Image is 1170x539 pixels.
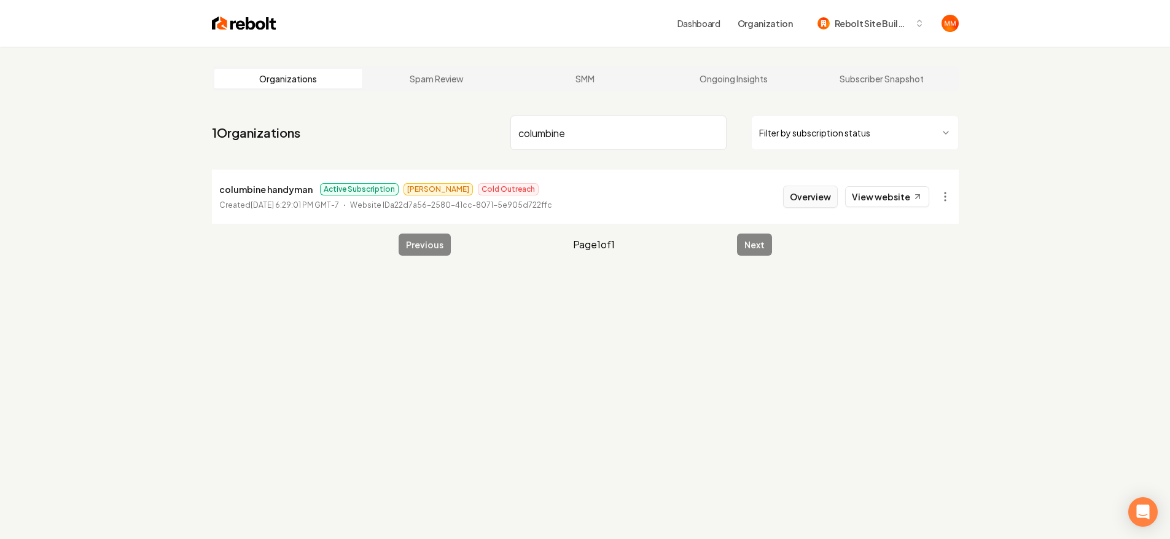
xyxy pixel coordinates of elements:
[219,199,339,211] p: Created
[212,124,300,141] a: 1Organizations
[214,69,363,89] a: Organizations
[212,15,276,32] img: Rebolt Logo
[835,17,910,30] span: Rebolt Site Builder
[659,69,808,89] a: Ongoing Insights
[845,186,929,207] a: View website
[404,183,473,195] span: [PERSON_NAME]
[942,15,959,32] button: Open user button
[573,237,615,252] span: Page 1 of 1
[730,12,800,34] button: Organization
[219,182,313,197] p: columbine handyman
[320,183,399,195] span: Active Subscription
[478,183,539,195] span: Cold Outreach
[677,17,720,30] a: Dashboard
[511,69,660,89] a: SMM
[808,69,956,89] a: Subscriber Snapshot
[783,186,838,208] button: Overview
[942,15,959,32] img: Matthew Meyer
[817,17,830,30] img: Rebolt Site Builder
[251,200,339,210] time: [DATE] 6:29:01 PM GMT-7
[362,69,511,89] a: Spam Review
[1128,497,1158,527] div: Open Intercom Messenger
[510,116,727,150] input: Search by name or ID
[350,199,552,211] p: Website ID a22d7a56-2580-41cc-8071-5e905d722ffc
